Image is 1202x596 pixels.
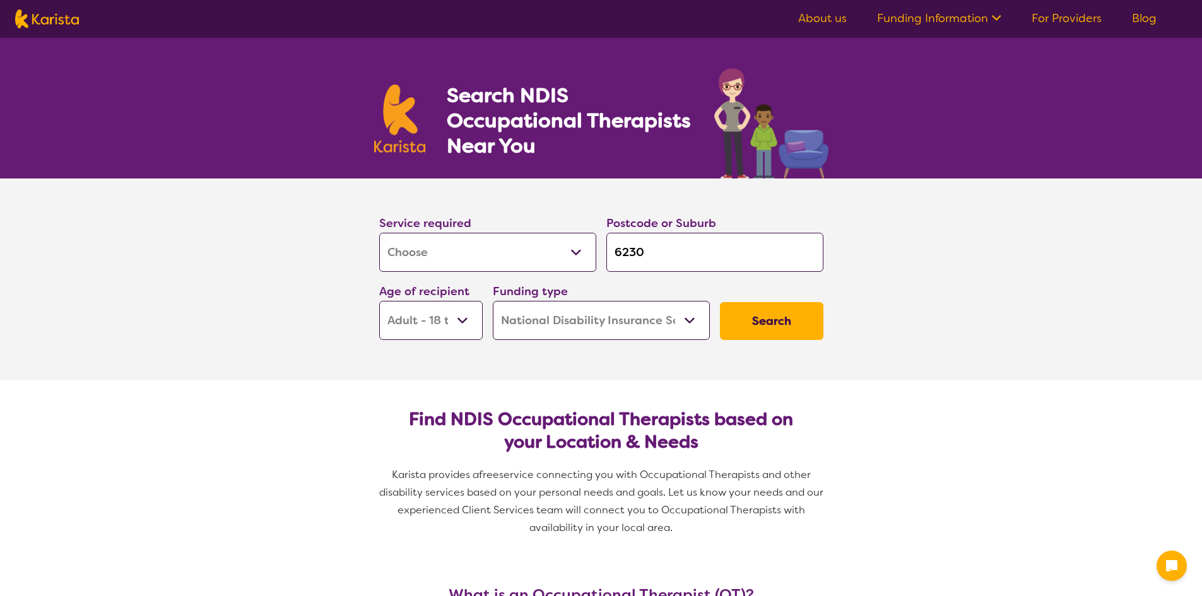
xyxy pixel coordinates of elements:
label: Funding type [493,284,568,299]
button: Search [720,302,823,340]
label: Age of recipient [379,284,469,299]
label: Service required [379,216,471,231]
a: Blog [1132,11,1157,26]
span: free [479,468,499,481]
input: Type [606,233,823,272]
img: occupational-therapy [714,68,828,178]
label: Postcode or Suburb [606,216,716,231]
span: service connecting you with Occupational Therapists and other disability services based on your p... [379,468,826,534]
h1: Search NDIS Occupational Therapists Near You [447,83,692,158]
h2: Find NDIS Occupational Therapists based on your Location & Needs [389,408,813,453]
a: Funding Information [877,11,1001,26]
img: Karista logo [374,85,426,153]
img: Karista logo [15,9,79,28]
a: About us [798,11,847,26]
span: Karista provides a [392,468,479,481]
a: For Providers [1032,11,1102,26]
